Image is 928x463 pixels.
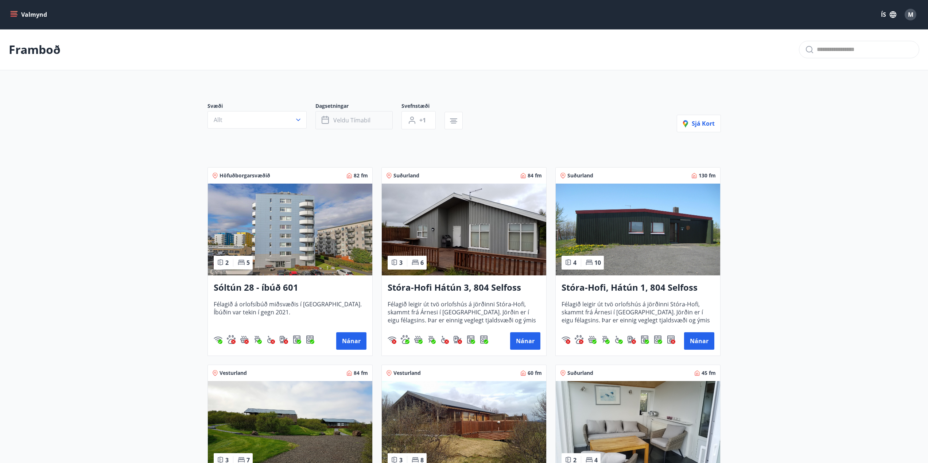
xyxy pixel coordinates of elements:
span: Sjá kort [683,119,715,127]
span: 4 [573,259,576,267]
span: 60 fm [528,369,542,377]
button: Veldu tímabil [315,111,393,129]
span: M [908,11,913,19]
img: h89QDIuHlAdpqTriuIvuEWkTH976fOgBEOOeu1mi.svg [414,335,423,344]
div: Uppþvottavél [653,335,662,344]
div: Aðgengi fyrir hjólastól [440,335,449,344]
div: Gasgrill [427,335,436,344]
button: M [902,6,919,23]
div: Hleðslustöð fyrir rafbíla [453,335,462,344]
div: Gasgrill [253,335,262,344]
h3: Stóra-Hofi Hátún 3, 804 Selfoss [388,281,540,294]
span: Allt [214,116,222,124]
span: Höfuðborgarsvæðið [220,172,270,179]
span: Félagið leigir út tvö orlofshús á jörðinni Stóra-Hofi, skammt frá Árnesi í [GEOGRAPHIC_DATA]. Jör... [388,300,540,324]
h3: Sóltún 28 - íbúð 601 [214,281,366,294]
span: Suðurland [567,172,593,179]
button: Sjá kort [677,115,721,132]
div: Heitur pottur [240,335,249,344]
img: ZXjrS3QKesehq6nQAPjaRuRTI364z8ohTALB4wBr.svg [601,335,610,344]
div: Gæludýr [401,335,409,344]
img: ZXjrS3QKesehq6nQAPjaRuRTI364z8ohTALB4wBr.svg [253,335,262,344]
button: Nánar [510,332,540,350]
div: Þráðlaust net [388,335,396,344]
div: Gasgrill [601,335,610,344]
span: Vesturland [393,369,421,377]
img: h89QDIuHlAdpqTriuIvuEWkTH976fOgBEOOeu1mi.svg [240,335,249,344]
img: Dl16BY4EX9PAW649lg1C3oBuIaAsR6QVDQBO2cTm.svg [466,335,475,344]
img: nH7E6Gw2rvWFb8XaSdRp44dhkQaj4PJkOoRYItBQ.svg [279,335,288,344]
button: menu [9,8,50,21]
div: Þurrkari [667,335,675,344]
img: 8IYIKVZQyRlUC6HQIIUSdjpPGRncJsz2RzLgWvp4.svg [614,335,623,344]
span: Veldu tímabil [333,116,370,124]
div: Aðgengi fyrir hjólastól [614,335,623,344]
img: 7hj2GulIrg6h11dFIpsIzg8Ak2vZaScVwTihwv8g.svg [653,335,662,344]
span: Svefnstæði [401,102,444,111]
span: Suðurland [567,369,593,377]
img: 8IYIKVZQyRlUC6HQIIUSdjpPGRncJsz2RzLgWvp4.svg [266,335,275,344]
img: nH7E6Gw2rvWFb8XaSdRp44dhkQaj4PJkOoRYItBQ.svg [453,335,462,344]
h3: Stóra-Hofi, Hátún 1, 804 Selfoss [562,281,714,294]
span: Dagsetningar [315,102,401,111]
img: pxcaIm5dSOV3FS4whs1soiYWTwFQvksT25a9J10C.svg [227,335,236,344]
button: Allt [207,111,307,129]
span: 84 fm [354,369,368,377]
span: 6 [420,259,424,267]
img: ZXjrS3QKesehq6nQAPjaRuRTI364z8ohTALB4wBr.svg [427,335,436,344]
img: HJRyFFsYp6qjeUYhR4dAD8CaCEsnIFYZ05miwXoh.svg [388,335,396,344]
img: pxcaIm5dSOV3FS4whs1soiYWTwFQvksT25a9J10C.svg [401,335,409,344]
img: Paella dish [208,184,372,275]
div: Aðgengi fyrir hjólastól [266,335,275,344]
img: HJRyFFsYp6qjeUYhR4dAD8CaCEsnIFYZ05miwXoh.svg [214,335,222,344]
span: Svæði [207,102,315,111]
span: 82 fm [354,172,368,179]
p: Framboð [9,42,61,58]
span: 2 [225,259,229,267]
span: 10 [594,259,601,267]
img: 7hj2GulIrg6h11dFIpsIzg8Ak2vZaScVwTihwv8g.svg [306,335,314,344]
img: h89QDIuHlAdpqTriuIvuEWkTH976fOgBEOOeu1mi.svg [588,335,597,344]
img: Dl16BY4EX9PAW649lg1C3oBuIaAsR6QVDQBO2cTm.svg [640,335,649,344]
img: Paella dish [382,184,546,275]
button: Nánar [336,332,366,350]
div: Heitur pottur [414,335,423,344]
div: Uppþvottavél [479,335,488,344]
div: Hleðslustöð fyrir rafbíla [279,335,288,344]
span: Suðurland [393,172,419,179]
div: Heitur pottur [588,335,597,344]
button: +1 [401,111,436,129]
span: Félagið á orlofsíbúð miðsvæðis í [GEOGRAPHIC_DATA]. Íbúðin var tekin í gegn 2021. [214,300,366,324]
div: Þvottavél [292,335,301,344]
div: Gæludýr [575,335,583,344]
img: nH7E6Gw2rvWFb8XaSdRp44dhkQaj4PJkOoRYItBQ.svg [627,335,636,344]
img: hddCLTAnxqFUMr1fxmbGG8zWilo2syolR0f9UjPn.svg [667,335,675,344]
span: 45 fm [702,369,716,377]
span: 3 [399,259,403,267]
img: Paella dish [556,184,720,275]
img: pxcaIm5dSOV3FS4whs1soiYWTwFQvksT25a9J10C.svg [575,335,583,344]
div: Þvottavél [640,335,649,344]
img: 7hj2GulIrg6h11dFIpsIzg8Ak2vZaScVwTihwv8g.svg [479,335,488,344]
span: 5 [246,259,250,267]
div: Þráðlaust net [214,335,222,344]
div: Uppþvottavél [306,335,314,344]
button: Nánar [684,332,714,350]
div: Gæludýr [227,335,236,344]
span: 130 fm [699,172,716,179]
img: Dl16BY4EX9PAW649lg1C3oBuIaAsR6QVDQBO2cTm.svg [292,335,301,344]
button: ÍS [877,8,900,21]
div: Þvottavél [466,335,475,344]
img: HJRyFFsYp6qjeUYhR4dAD8CaCEsnIFYZ05miwXoh.svg [562,335,570,344]
img: 8IYIKVZQyRlUC6HQIIUSdjpPGRncJsz2RzLgWvp4.svg [440,335,449,344]
span: 84 fm [528,172,542,179]
span: Félagið leigir út tvö orlofshús á jörðinni Stóra-Hofi, skammt frá Árnesi í [GEOGRAPHIC_DATA]. Jör... [562,300,714,324]
div: Þráðlaust net [562,335,570,344]
span: +1 [419,116,426,124]
div: Hleðslustöð fyrir rafbíla [627,335,636,344]
span: Vesturland [220,369,247,377]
